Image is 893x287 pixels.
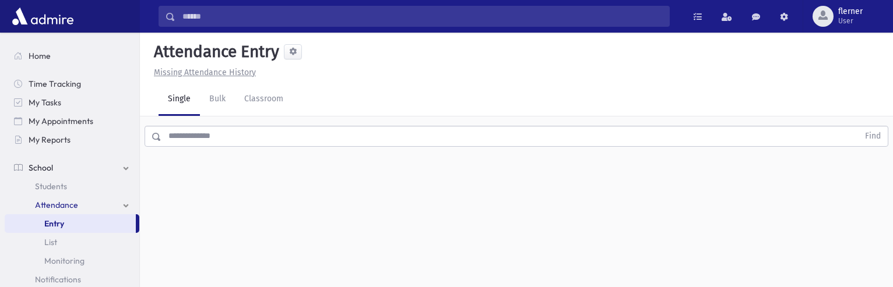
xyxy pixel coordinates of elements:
[44,256,85,266] span: Monitoring
[35,274,81,285] span: Notifications
[5,47,139,65] a: Home
[159,83,200,116] a: Single
[44,237,57,247] span: List
[29,162,53,173] span: School
[5,130,139,149] a: My Reports
[5,233,139,251] a: List
[44,218,64,229] span: Entry
[200,83,235,116] a: Bulk
[5,214,136,233] a: Entry
[154,68,256,77] u: Missing Attendance History
[5,158,139,177] a: School
[35,181,67,192] span: Students
[29,97,61,108] span: My Tasks
[5,93,139,112] a: My Tasks
[5,112,139,130] a: My Appointments
[149,42,279,62] h5: Attendance Entry
[838,7,863,16] span: flerner
[5,251,139,270] a: Monitoring
[235,83,293,116] a: Classroom
[5,177,139,196] a: Students
[838,16,863,26] span: User
[5,196,139,214] a: Attendance
[175,6,669,27] input: Search
[29,51,51,61] span: Home
[858,126,888,146] button: Find
[149,68,256,77] a: Missing Attendance History
[29,79,81,89] span: Time Tracking
[5,75,139,93] a: Time Tracking
[29,116,93,126] span: My Appointments
[35,200,78,210] span: Attendance
[9,5,76,28] img: AdmirePro
[29,134,71,145] span: My Reports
